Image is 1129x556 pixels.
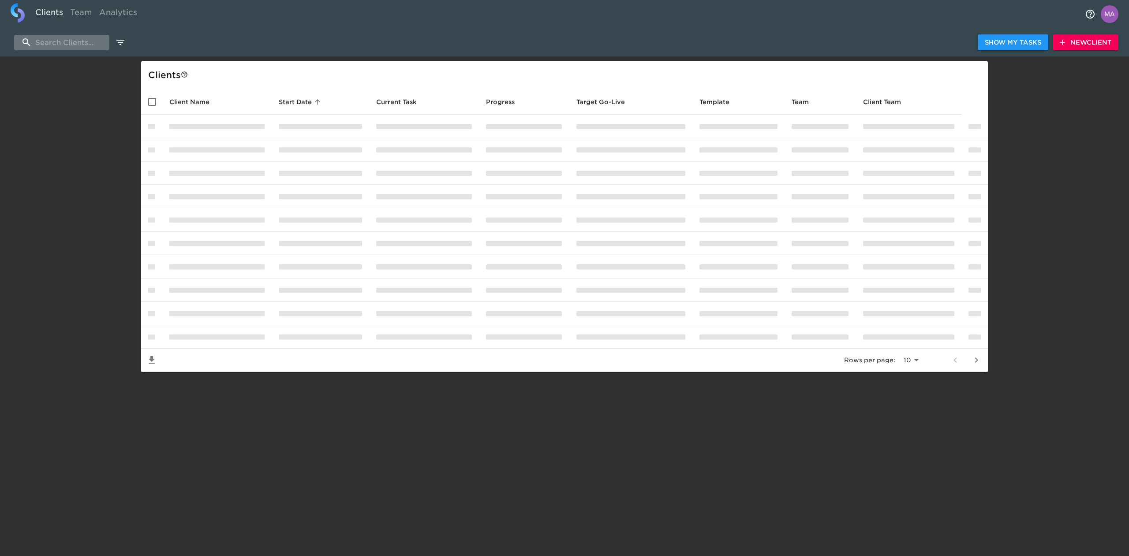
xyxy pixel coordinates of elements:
span: Client Name [169,97,221,107]
button: edit [113,35,128,50]
span: Client Team [863,97,912,107]
img: logo [11,3,25,23]
button: notifications [1080,4,1101,25]
span: Team [792,97,820,107]
span: Start Date [279,97,323,107]
span: Progress [486,97,526,107]
a: Team [67,3,96,25]
table: enhanced table [141,89,988,372]
p: Rows per page: [844,356,895,364]
span: Current Task [376,97,428,107]
input: search [14,35,109,50]
button: NewClient [1053,34,1118,51]
a: Analytics [96,3,141,25]
span: Template [699,97,741,107]
svg: This is a list of all of your clients and clients shared with you [181,71,188,78]
span: Calculated based on the start date and the duration of all Tasks contained in this Hub. [576,97,625,107]
button: Show My Tasks [978,34,1048,51]
div: Client s [148,68,984,82]
button: next page [966,349,987,371]
span: This is the next Task in this Hub that should be completed [376,97,417,107]
span: Target Go-Live [576,97,636,107]
button: Save List [141,349,162,371]
span: Show My Tasks [985,37,1041,48]
span: New Client [1060,37,1111,48]
img: Profile [1101,5,1118,23]
a: Clients [32,3,67,25]
select: rows per page [899,354,922,367]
